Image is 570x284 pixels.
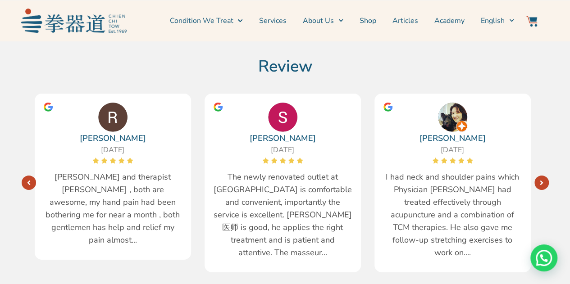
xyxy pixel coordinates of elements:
[101,145,124,155] span: [DATE]
[360,9,376,32] a: Shop
[271,145,294,155] span: [DATE]
[392,9,418,32] a: Articles
[438,103,467,132] img: Li-Ling Sitoh
[250,132,316,144] a: [PERSON_NAME]
[214,171,352,259] span: The newly renovated outlet at [GEOGRAPHIC_DATA] is comfortable and convenient, importantly the se...
[98,103,128,132] img: Roy Chan
[420,132,486,144] a: [PERSON_NAME]
[44,171,182,246] span: [PERSON_NAME] and therapist [PERSON_NAME] , both are awesome, my hand pain had been bothering me ...
[303,9,343,32] a: About Us
[169,9,242,32] a: Condition We Treat
[80,132,146,144] a: [PERSON_NAME]
[268,103,297,132] img: Sharon Lim
[441,145,464,155] span: [DATE]
[481,15,505,26] span: English
[22,176,36,190] a: Next
[434,9,465,32] a: Academy
[26,57,544,77] h2: Review
[534,176,549,190] a: Next
[259,9,287,32] a: Services
[383,171,522,259] span: I had neck and shoulder pains which Physician [PERSON_NAME] had treated effectively through acupu...
[530,244,557,271] div: Need help? WhatsApp contact
[131,9,514,32] nav: Menu
[526,16,537,27] img: Website Icon-03
[481,9,514,32] a: Switch to English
